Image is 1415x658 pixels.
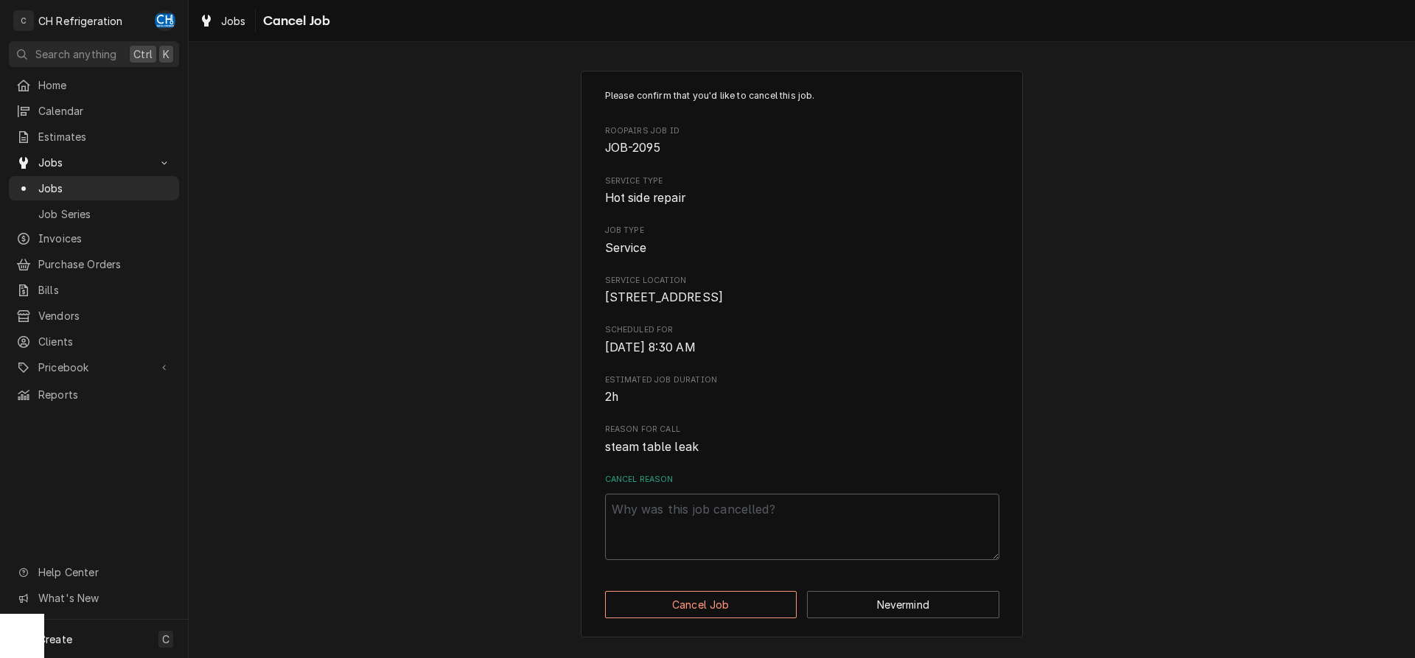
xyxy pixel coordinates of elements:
[9,304,179,328] a: Vendors
[581,71,1023,637] div: Job Cancel
[38,334,172,349] span: Clients
[605,339,999,357] span: Scheduled For
[605,390,618,404] span: 2h
[13,10,34,31] div: C
[38,155,150,170] span: Jobs
[605,424,999,435] span: Reason For Call
[259,11,331,31] span: Cancel Job
[605,225,999,256] div: Job Type
[38,308,172,323] span: Vendors
[38,206,172,222] span: Job Series
[38,282,172,298] span: Bills
[9,176,179,200] a: Jobs
[605,191,685,205] span: Hot side repair
[605,289,999,307] span: Service Location
[38,77,172,93] span: Home
[38,564,170,580] span: Help Center
[9,382,179,407] a: Reports
[9,226,179,251] a: Invoices
[605,89,999,102] p: Please confirm that you'd like to cancel this job.
[155,10,175,31] div: Chris Hiraga's Avatar
[38,13,123,29] div: CH Refrigeration
[9,41,179,67] button: Search anythingCtrlK
[605,340,696,354] span: [DATE] 8:30 AM
[605,388,999,406] span: Estimated Job Duration
[9,125,179,149] a: Estimates
[38,231,172,246] span: Invoices
[605,175,999,207] div: Service Type
[38,360,150,375] span: Pricebook
[605,374,999,406] div: Estimated Job Duration
[9,99,179,123] a: Calendar
[9,586,179,610] a: Go to What's New
[221,13,246,29] span: Jobs
[605,175,999,187] span: Service Type
[605,438,999,456] span: Reason For Call
[9,73,179,97] a: Home
[605,290,724,304] span: [STREET_ADDRESS]
[605,225,999,237] span: Job Type
[38,387,172,402] span: Reports
[9,252,179,276] a: Purchase Orders
[605,141,660,155] span: JOB-2095
[605,125,999,137] span: Roopairs Job ID
[605,591,797,618] button: Cancel Job
[193,9,252,33] a: Jobs
[9,329,179,354] a: Clients
[38,256,172,272] span: Purchase Orders
[605,374,999,386] span: Estimated Job Duration
[605,474,999,486] label: Cancel Reason
[163,46,170,62] span: K
[38,633,72,645] span: Create
[605,324,999,336] span: Scheduled For
[9,150,179,175] a: Go to Jobs
[605,591,999,618] div: Button Group Row
[605,324,999,356] div: Scheduled For
[605,424,999,455] div: Reason For Call
[605,89,999,560] div: Job Cancel Form
[605,189,999,207] span: Service Type
[605,591,999,618] div: Button Group
[605,139,999,157] span: Roopairs Job ID
[38,103,172,119] span: Calendar
[38,181,172,196] span: Jobs
[807,591,999,618] button: Nevermind
[155,10,175,31] div: CH
[38,590,170,606] span: What's New
[605,474,999,560] div: Cancel Reason
[35,46,116,62] span: Search anything
[605,275,999,307] div: Service Location
[605,241,647,255] span: Service
[162,631,170,647] span: C
[9,202,179,226] a: Job Series
[605,440,699,454] span: steam table leak
[133,46,153,62] span: Ctrl
[9,355,179,379] a: Go to Pricebook
[9,560,179,584] a: Go to Help Center
[9,278,179,302] a: Bills
[605,239,999,257] span: Job Type
[38,129,172,144] span: Estimates
[605,125,999,157] div: Roopairs Job ID
[605,275,999,287] span: Service Location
